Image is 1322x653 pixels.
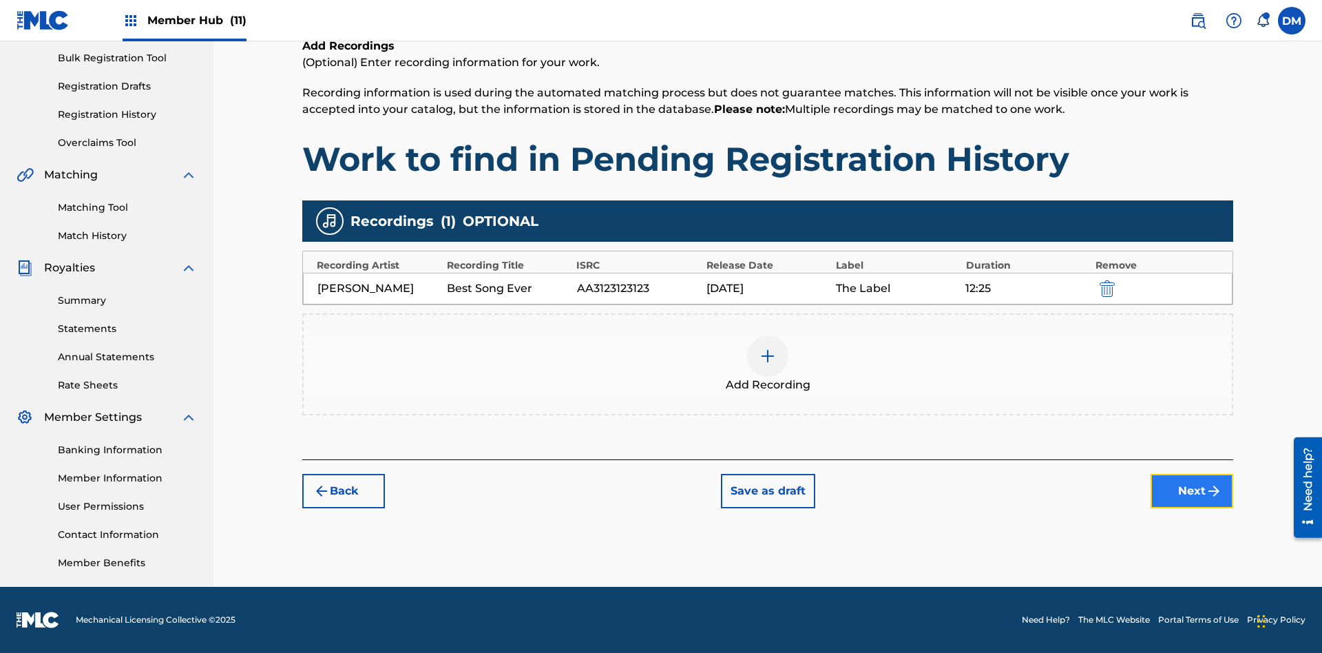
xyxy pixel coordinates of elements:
[58,79,197,94] a: Registration Drafts
[302,138,1233,180] h1: Work to find in Pending Registration History
[1278,7,1305,34] div: User Menu
[836,280,958,297] div: The Label
[577,280,700,297] div: AA3123123123
[1283,432,1322,545] iframe: Resource Center
[1151,474,1233,508] button: Next
[721,474,815,508] button: Save as draft
[17,612,59,628] img: logo
[17,260,33,276] img: Royalties
[317,258,440,273] div: Recording Artist
[58,136,197,150] a: Overclaims Tool
[58,350,197,364] a: Annual Statements
[58,200,197,215] a: Matching Tool
[1253,587,1322,653] iframe: Chat Widget
[1100,280,1115,297] img: 12a2ab48e56ec057fbd8.svg
[302,56,600,69] span: (Optional) Enter recording information for your work.
[1184,7,1212,34] a: Public Search
[1247,614,1305,626] a: Privacy Policy
[123,12,139,29] img: Top Rightsholders
[1226,12,1242,29] img: help
[17,167,34,183] img: Matching
[965,280,1088,297] div: 12:25
[313,483,330,499] img: 7ee5dd4eb1f8a8e3ef2f.svg
[58,229,197,243] a: Match History
[463,211,538,231] span: OPTIONAL
[1078,614,1150,626] a: The MLC Website
[58,51,197,65] a: Bulk Registration Tool
[317,280,440,297] div: [PERSON_NAME]
[58,322,197,336] a: Statements
[44,167,98,183] span: Matching
[1190,12,1206,29] img: search
[441,211,456,231] span: ( 1 )
[58,107,197,122] a: Registration History
[44,260,95,276] span: Royalties
[1095,258,1219,273] div: Remove
[58,293,197,308] a: Summary
[714,103,785,116] strong: Please note:
[58,556,197,570] a: Member Benefits
[58,443,197,457] a: Banking Information
[706,258,830,273] div: Release Date
[350,211,434,231] span: Recordings
[180,409,197,426] img: expand
[1256,14,1270,28] div: Notifications
[17,10,70,30] img: MLC Logo
[1022,614,1070,626] a: Need Help?
[1206,483,1222,499] img: f7272a7cc735f4ea7f67.svg
[147,12,246,28] span: Member Hub
[447,258,570,273] div: Recording Title
[58,471,197,486] a: Member Information
[180,260,197,276] img: expand
[302,38,1233,54] h6: Add Recordings
[230,14,246,27] span: (11)
[58,378,197,393] a: Rate Sheets
[58,528,197,542] a: Contact Information
[44,409,142,426] span: Member Settings
[576,258,700,273] div: ISRC
[58,499,197,514] a: User Permissions
[836,258,959,273] div: Label
[76,614,235,626] span: Mechanical Licensing Collective © 2025
[1257,601,1266,642] div: Drag
[302,474,385,508] button: Back
[726,377,810,393] span: Add Recording
[759,348,776,364] img: add
[302,86,1188,116] span: Recording information is used during the automated matching process but does not guarantee matche...
[966,258,1089,273] div: Duration
[706,280,829,297] div: [DATE]
[180,167,197,183] img: expand
[17,409,33,426] img: Member Settings
[322,213,338,229] img: recording
[447,280,569,297] div: Best Song Ever
[1220,7,1248,34] div: Help
[1158,614,1239,626] a: Portal Terms of Use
